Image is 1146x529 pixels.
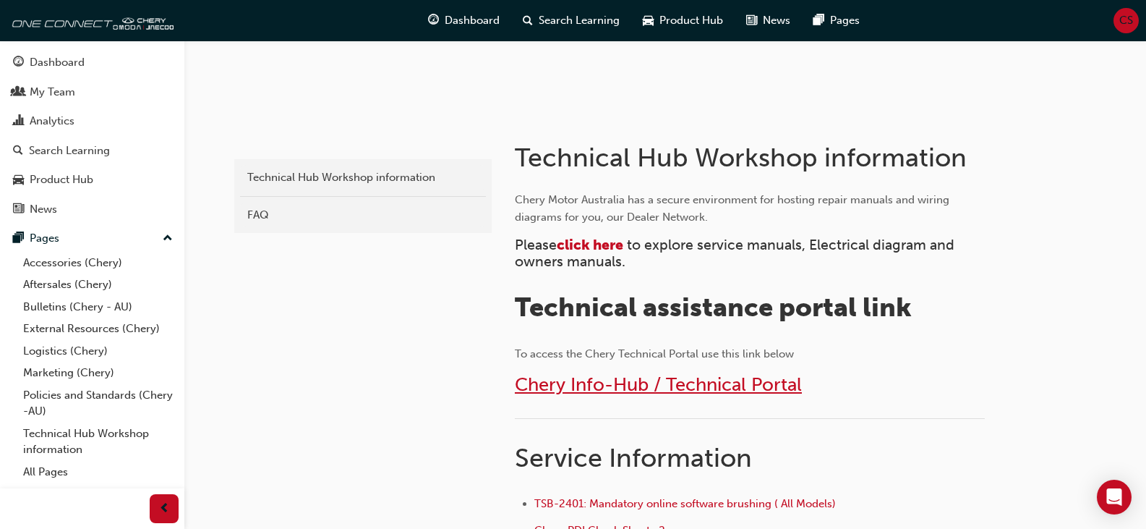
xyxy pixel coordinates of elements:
[515,442,752,473] span: Service Information
[240,165,486,190] a: Technical Hub Workshop information
[802,6,871,35] a: pages-iconPages
[17,384,179,423] a: Policies and Standards (Chery -AU)
[13,145,23,158] span: search-icon
[428,12,439,30] span: guage-icon
[240,203,486,228] a: FAQ
[7,6,174,35] img: oneconnect
[445,12,500,29] span: Dashboard
[13,174,24,187] span: car-icon
[515,292,912,323] span: Technical assistance portal link
[515,347,794,360] span: To access the Chery Technical Portal use this link below
[735,6,802,35] a: news-iconNews
[13,56,24,69] span: guage-icon
[17,340,179,363] a: Logistics (Chery)
[1119,12,1133,29] span: CS
[17,274,179,296] a: Aftersales (Chery)
[29,143,110,159] div: Search Learning
[6,196,179,223] a: News
[534,497,836,510] a: TSB-2401: Mandatory online software brushing ( All Models)
[763,12,790,29] span: News
[13,232,24,245] span: pages-icon
[30,113,74,130] div: Analytics
[830,12,860,29] span: Pages
[631,6,735,35] a: car-iconProduct Hub
[1113,8,1139,33] button: CS
[6,79,179,106] a: My Team
[416,6,511,35] a: guage-iconDashboard
[13,86,24,99] span: people-icon
[6,46,179,225] button: DashboardMy TeamAnalyticsSearch LearningProduct HubNews
[17,461,179,483] a: All Pages
[30,84,75,101] div: My Team
[1097,480,1132,515] div: Open Intercom Messenger
[515,193,952,224] span: Chery Motor Australia has a secure environment for hosting repair manuals and wiring diagrams for...
[13,203,24,216] span: news-icon
[247,169,479,186] div: Technical Hub Workshop information
[13,115,24,128] span: chart-icon
[643,12,654,30] span: car-icon
[17,252,179,274] a: Accessories (Chery)
[17,362,179,384] a: Marketing (Chery)
[6,137,179,164] a: Search Learning
[30,54,85,71] div: Dashboard
[515,373,802,396] a: Chery Info-Hub / Technical Portal
[659,12,723,29] span: Product Hub
[30,172,93,188] div: Product Hub
[30,201,57,218] div: News
[17,296,179,318] a: Bulletins (Chery - AU)
[159,500,170,518] span: prev-icon
[515,237,557,253] span: Please
[247,207,479,224] div: FAQ
[515,142,989,174] h1: Technical Hub Workshop information
[6,225,179,252] button: Pages
[30,230,59,247] div: Pages
[557,237,623,253] a: click here
[523,12,533,30] span: search-icon
[17,318,179,340] a: External Resources (Chery)
[539,12,620,29] span: Search Learning
[6,49,179,76] a: Dashboard
[17,423,179,461] a: Technical Hub Workshop information
[511,6,631,35] a: search-iconSearch Learning
[163,229,173,248] span: up-icon
[6,166,179,193] a: Product Hub
[813,12,824,30] span: pages-icon
[6,108,179,135] a: Analytics
[515,237,958,270] span: to explore service manuals, Electrical diagram and owners manuals.
[746,12,757,30] span: news-icon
